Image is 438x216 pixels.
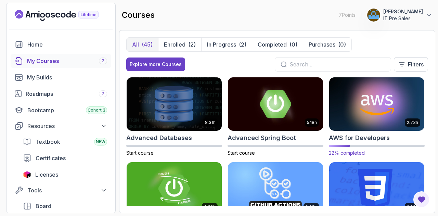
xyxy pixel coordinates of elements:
[367,8,433,22] button: user profile image[PERSON_NAME]IT Pre Sales
[329,133,390,143] h2: AWS for Developers
[36,202,51,210] span: Board
[127,162,222,216] img: Building APIs with Spring Boot card
[23,171,31,178] img: jetbrains icon
[126,150,154,156] span: Start course
[383,8,423,15] p: [PERSON_NAME]
[339,12,356,18] p: 7 Points
[289,40,297,49] div: (0)
[132,40,139,49] p: All
[26,90,107,98] div: Roadmaps
[11,87,111,101] a: roadmaps
[204,204,216,210] p: 3.30h
[27,57,107,65] div: My Courses
[239,40,246,49] div: (2)
[27,40,107,49] div: Home
[338,40,346,49] div: (0)
[15,10,114,21] a: Landing page
[96,139,105,144] span: NEW
[329,162,424,216] img: CSS Essentials card
[307,120,317,125] p: 5.18h
[11,184,111,196] button: Tools
[102,91,104,97] span: 7
[127,38,158,51] button: All(45)
[383,15,423,22] p: IT Pre Sales
[11,103,111,117] a: bootcamp
[228,162,323,216] img: CI/CD with GitHub Actions card
[394,57,428,72] button: Filters
[252,38,303,51] button: Completed(0)
[228,133,296,143] h2: Advanced Spring Boot
[188,40,196,49] div: (2)
[11,71,111,84] a: builds
[201,38,252,51] button: In Progress(2)
[407,204,418,210] p: 2.08h
[19,199,111,213] a: board
[329,150,365,156] span: 22% completed
[35,170,58,179] span: Licenses
[207,40,236,49] p: In Progress
[36,154,66,162] span: Certificates
[408,60,424,68] p: Filters
[303,38,351,51] button: Purchases(0)
[126,58,185,71] button: Explore more Courses
[11,120,111,132] button: Resources
[205,120,216,125] p: 8.31h
[27,106,107,114] div: Bootcamp
[127,77,222,131] img: Advanced Databases card
[11,38,111,51] a: home
[102,58,104,64] span: 2
[19,135,111,149] a: textbook
[289,60,385,68] input: Search...
[11,54,111,68] a: courses
[19,151,111,165] a: certificates
[228,77,323,131] img: Advanced Spring Boot card
[258,40,287,49] p: Completed
[407,120,418,125] p: 2.73h
[228,150,255,156] span: Start course
[27,186,107,194] div: Tools
[27,122,107,130] div: Resources
[142,40,153,49] div: (45)
[306,204,317,210] p: 2.63h
[122,10,155,21] h2: courses
[327,76,427,132] img: AWS for Developers card
[329,77,425,156] a: AWS for Developers card2.73hAWS for Developers22% completed
[27,73,107,81] div: My Builds
[158,38,201,51] button: Enrolled(2)
[413,191,430,208] button: Open Feedback Button
[35,138,60,146] span: Textbook
[88,107,105,113] span: Cohort 3
[19,168,111,181] a: licenses
[309,40,335,49] p: Purchases
[367,9,380,22] img: user profile image
[126,133,192,143] h2: Advanced Databases
[164,40,185,49] p: Enrolled
[130,61,182,68] div: Explore more Courses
